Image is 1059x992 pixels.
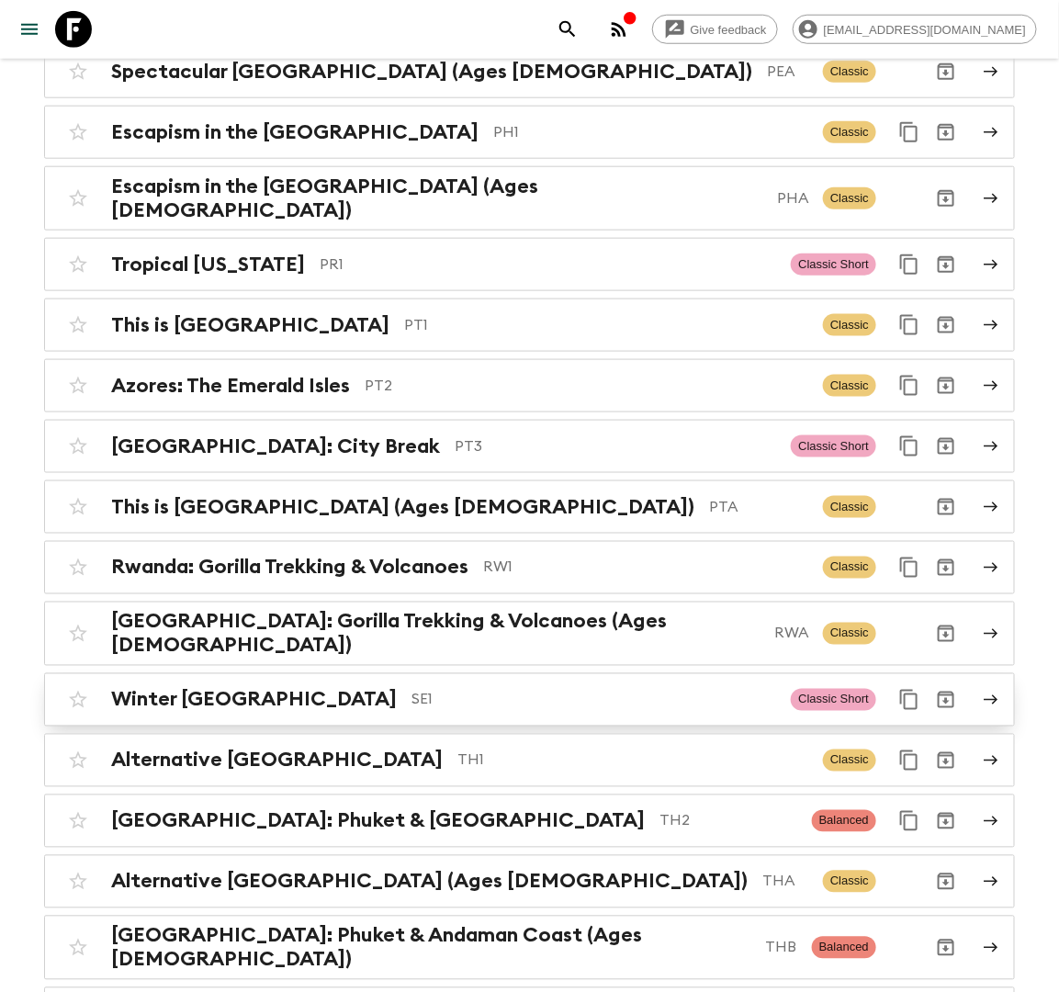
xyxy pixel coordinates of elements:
[11,11,48,48] button: menu
[111,253,305,276] h2: Tropical [US_STATE]
[44,734,1015,787] a: Alternative [GEOGRAPHIC_DATA]TH1ClassicDuplicate for 45-59Archive
[549,11,586,48] button: search adventures
[814,23,1036,37] span: [EMAIL_ADDRESS][DOMAIN_NAME]
[111,60,752,84] h2: Spectacular [GEOGRAPHIC_DATA] (Ages [DEMOGRAPHIC_DATA])
[823,750,876,772] span: Classic
[111,870,748,894] h2: Alternative [GEOGRAPHIC_DATA] (Ages [DEMOGRAPHIC_DATA])
[111,556,468,580] h2: Rwanda: Gorilla Trekking & Volcanoes
[891,367,928,404] button: Duplicate for 45-59
[891,428,928,465] button: Duplicate for 45-59
[404,314,808,336] p: PT1
[823,871,876,893] span: Classic
[44,673,1015,727] a: Winter [GEOGRAPHIC_DATA]SE1Classic ShortDuplicate for 45-59Archive
[891,114,928,151] button: Duplicate for 45-59
[791,689,876,711] span: Classic Short
[493,121,808,143] p: PH1
[455,435,776,457] p: PT3
[928,742,964,779] button: Archive
[659,810,797,832] p: TH2
[891,803,928,840] button: Duplicate for 45-59
[823,375,876,397] span: Classic
[44,166,1015,231] a: Escapism in the [GEOGRAPHIC_DATA] (Ages [DEMOGRAPHIC_DATA])PHAClassicArchive
[44,916,1015,980] a: [GEOGRAPHIC_DATA]: Phuket & Andaman Coast (Ages [DEMOGRAPHIC_DATA])THBBalancedArchive
[652,15,778,44] a: Give feedback
[891,549,928,586] button: Duplicate for 45-59
[44,480,1015,534] a: This is [GEOGRAPHIC_DATA] (Ages [DEMOGRAPHIC_DATA])PTAClassicArchive
[928,615,964,652] button: Archive
[823,314,876,336] span: Classic
[928,180,964,217] button: Archive
[44,420,1015,473] a: [GEOGRAPHIC_DATA]: City BreakPT3Classic ShortDuplicate for 45-59Archive
[111,688,397,712] h2: Winter [GEOGRAPHIC_DATA]
[111,434,440,458] h2: [GEOGRAPHIC_DATA]: City Break
[681,23,777,37] span: Give feedback
[44,359,1015,412] a: Azores: The Emerald IslesPT2ClassicDuplicate for 45-59Archive
[766,937,797,959] p: THB
[928,367,964,404] button: Archive
[791,435,876,457] span: Classic Short
[411,689,776,711] p: SE1
[891,307,928,344] button: Duplicate for 45-59
[823,496,876,518] span: Classic
[928,307,964,344] button: Archive
[111,120,479,144] h2: Escapism in the [GEOGRAPHIC_DATA]
[762,871,808,893] p: THA
[44,795,1015,848] a: [GEOGRAPHIC_DATA]: Phuket & [GEOGRAPHIC_DATA]TH2BalancedDuplicate for 45-59Archive
[823,187,876,209] span: Classic
[111,495,694,519] h2: This is [GEOGRAPHIC_DATA] (Ages [DEMOGRAPHIC_DATA])
[320,254,776,276] p: PR1
[111,610,760,658] h2: [GEOGRAPHIC_DATA]: Gorilla Trekking & Volcanoes (Ages [DEMOGRAPHIC_DATA])
[111,749,443,772] h2: Alternative [GEOGRAPHIC_DATA]
[928,53,964,90] button: Archive
[777,187,808,209] p: PHA
[44,602,1015,666] a: [GEOGRAPHIC_DATA]: Gorilla Trekking & Volcanoes (Ages [DEMOGRAPHIC_DATA])RWAClassicArchive
[891,246,928,283] button: Duplicate for 45-59
[44,541,1015,594] a: Rwanda: Gorilla Trekking & VolcanoesRW1ClassicDuplicate for 45-59Archive
[44,106,1015,159] a: Escapism in the [GEOGRAPHIC_DATA]PH1ClassicDuplicate for 45-59Archive
[928,803,964,840] button: Archive
[483,557,808,579] p: RW1
[928,549,964,586] button: Archive
[111,313,389,337] h2: This is [GEOGRAPHIC_DATA]
[774,623,808,645] p: RWA
[709,496,808,518] p: PTA
[791,254,876,276] span: Classic Short
[823,61,876,83] span: Classic
[44,238,1015,291] a: Tropical [US_STATE]PR1Classic ShortDuplicate for 45-59Archive
[111,175,762,222] h2: Escapism in the [GEOGRAPHIC_DATA] (Ages [DEMOGRAPHIC_DATA])
[928,428,964,465] button: Archive
[111,809,645,833] h2: [GEOGRAPHIC_DATA]: Phuket & [GEOGRAPHIC_DATA]
[44,45,1015,98] a: Spectacular [GEOGRAPHIC_DATA] (Ages [DEMOGRAPHIC_DATA])PEAClassicArchive
[928,114,964,151] button: Archive
[44,855,1015,908] a: Alternative [GEOGRAPHIC_DATA] (Ages [DEMOGRAPHIC_DATA])THAClassicArchive
[767,61,808,83] p: PEA
[812,937,876,959] span: Balanced
[928,930,964,966] button: Archive
[928,682,964,718] button: Archive
[928,863,964,900] button: Archive
[111,374,350,398] h2: Azores: The Emerald Isles
[457,750,808,772] p: TH1
[823,557,876,579] span: Classic
[793,15,1037,44] div: [EMAIL_ADDRESS][DOMAIN_NAME]
[111,924,751,972] h2: [GEOGRAPHIC_DATA]: Phuket & Andaman Coast (Ages [DEMOGRAPHIC_DATA])
[928,489,964,525] button: Archive
[365,375,808,397] p: PT2
[891,682,928,718] button: Duplicate for 45-59
[823,623,876,645] span: Classic
[928,246,964,283] button: Archive
[812,810,876,832] span: Balanced
[891,742,928,779] button: Duplicate for 45-59
[823,121,876,143] span: Classic
[44,299,1015,352] a: This is [GEOGRAPHIC_DATA]PT1ClassicDuplicate for 45-59Archive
